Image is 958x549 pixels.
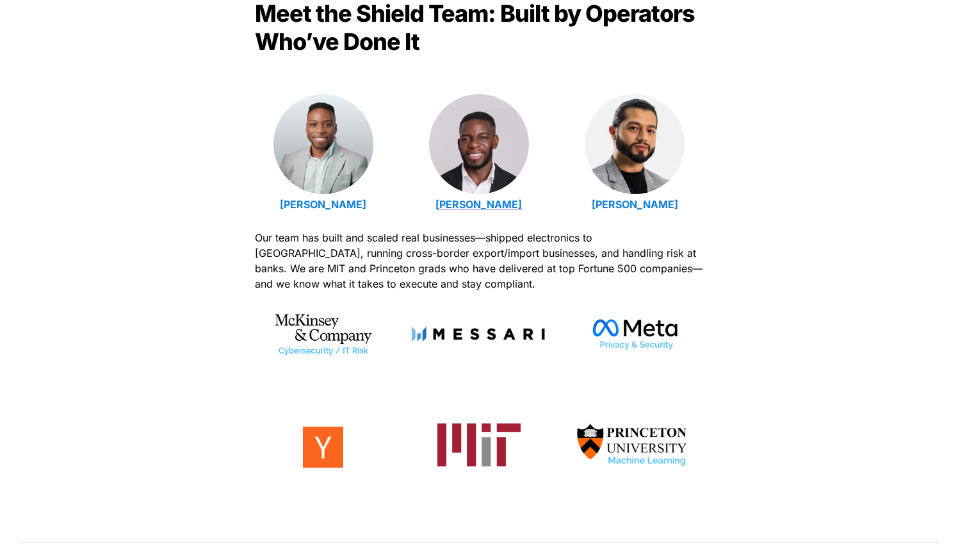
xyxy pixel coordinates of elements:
[435,198,522,211] a: [PERSON_NAME]
[255,231,706,290] span: Our team has built and scaled real businesses—shipped electronics to [GEOGRAPHIC_DATA], running c...
[592,198,678,211] a: [PERSON_NAME]
[280,198,366,211] a: [PERSON_NAME]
